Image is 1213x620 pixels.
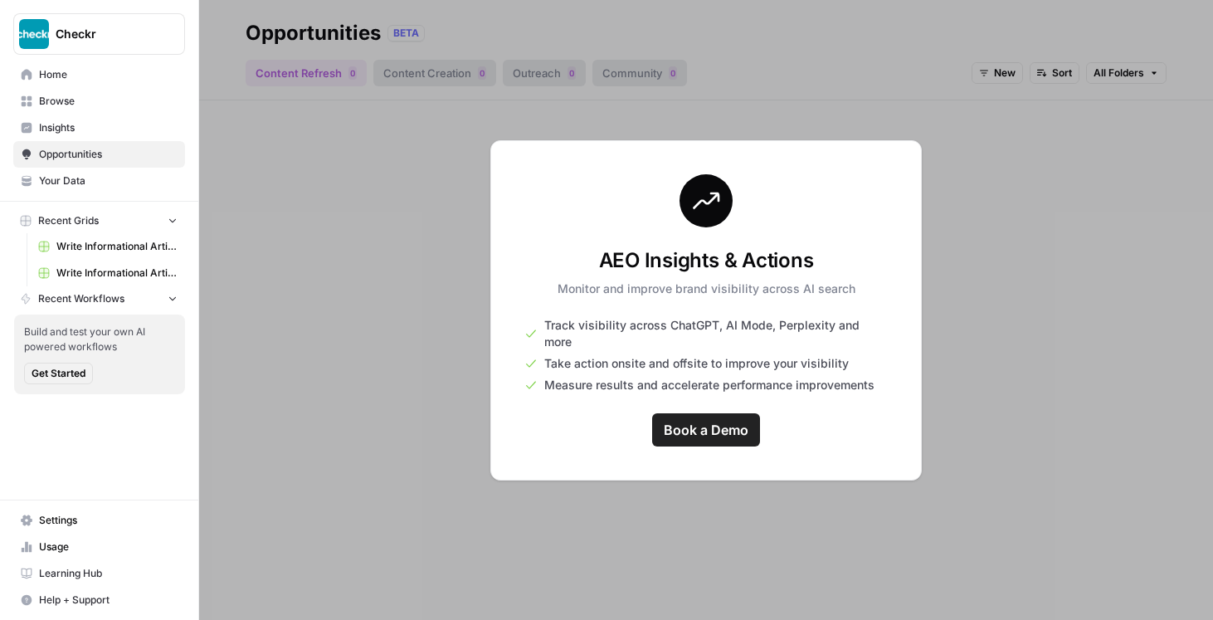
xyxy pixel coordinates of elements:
[31,260,185,286] a: Write Informational Article - B2C
[56,26,156,42] span: Checkr
[13,115,185,141] a: Insights
[13,88,185,115] a: Browse
[56,239,178,254] span: Write Informational Article - B2B
[13,286,185,311] button: Recent Workflows
[19,19,49,49] img: Checkr Logo
[13,507,185,534] a: Settings
[56,266,178,281] span: Write Informational Article - B2C
[13,141,185,168] a: Opportunities
[558,281,855,297] p: Monitor and improve brand visibility across AI search
[664,420,748,440] span: Book a Demo
[39,67,178,82] span: Home
[13,208,185,233] button: Recent Grids
[38,213,99,228] span: Recent Grids
[24,325,175,354] span: Build and test your own AI powered workflows
[13,61,185,88] a: Home
[39,566,178,581] span: Learning Hub
[39,120,178,135] span: Insights
[13,13,185,55] button: Workspace: Checkr
[39,94,178,109] span: Browse
[13,168,185,194] a: Your Data
[652,413,760,447] a: Book a Demo
[13,534,185,560] a: Usage
[32,366,85,381] span: Get Started
[38,291,124,306] span: Recent Workflows
[544,377,874,393] span: Measure results and accelerate performance improvements
[39,173,178,188] span: Your Data
[558,247,855,274] h3: AEO Insights & Actions
[13,560,185,587] a: Learning Hub
[39,147,178,162] span: Opportunities
[544,355,849,372] span: Take action onsite and offsite to improve your visibility
[39,513,178,528] span: Settings
[24,363,93,384] button: Get Started
[544,317,888,350] span: Track visibility across ChatGPT, AI Mode, Perplexity and more
[31,233,185,260] a: Write Informational Article - B2B
[39,539,178,554] span: Usage
[13,587,185,613] button: Help + Support
[39,593,178,608] span: Help + Support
